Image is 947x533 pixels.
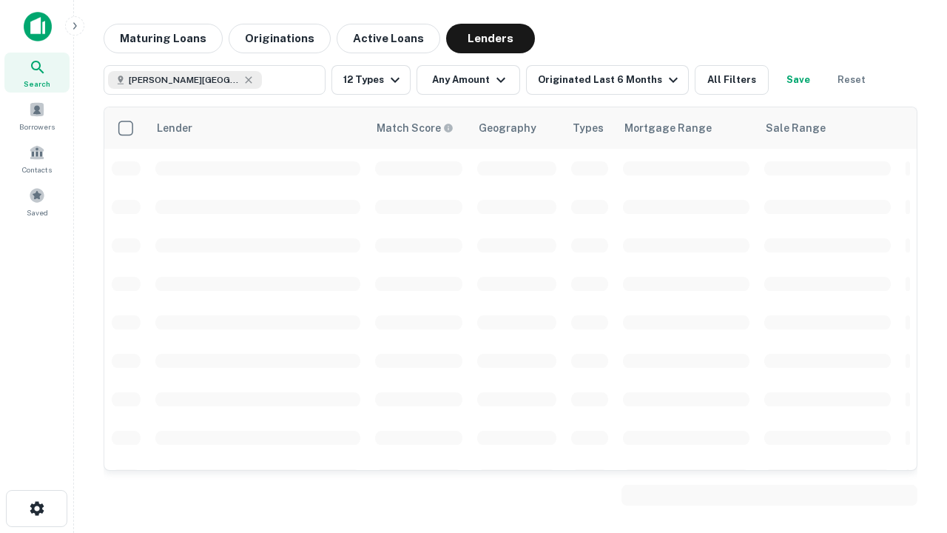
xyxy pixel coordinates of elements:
div: Types [573,119,604,137]
span: Saved [27,207,48,218]
button: Active Loans [337,24,440,53]
span: [PERSON_NAME][GEOGRAPHIC_DATA], [GEOGRAPHIC_DATA] [129,73,240,87]
span: Search [24,78,50,90]
a: Borrowers [4,95,70,135]
button: Save your search to get updates of matches that match your search criteria. [775,65,822,95]
a: Search [4,53,70,93]
div: Sale Range [766,119,826,137]
button: Maturing Loans [104,24,223,53]
th: Mortgage Range [616,107,757,149]
button: Originated Last 6 Months [526,65,689,95]
button: Originations [229,24,331,53]
div: Originated Last 6 Months [538,71,682,89]
button: All Filters [695,65,769,95]
button: Lenders [446,24,535,53]
a: Saved [4,181,70,221]
span: Borrowers [19,121,55,133]
th: Types [564,107,616,149]
th: Geography [470,107,564,149]
div: Geography [479,119,536,137]
div: Capitalize uses an advanced AI algorithm to match your search with the best lender. The match sco... [377,120,454,136]
button: Reset [828,65,875,95]
iframe: Chat Widget [873,415,947,486]
a: Contacts [4,138,70,178]
div: Lender [157,119,192,137]
th: Capitalize uses an advanced AI algorithm to match your search with the best lender. The match sco... [368,107,470,149]
th: Sale Range [757,107,898,149]
div: Mortgage Range [624,119,712,137]
h6: Match Score [377,120,451,136]
button: 12 Types [331,65,411,95]
button: Any Amount [417,65,520,95]
span: Contacts [22,164,52,175]
img: capitalize-icon.png [24,12,52,41]
th: Lender [148,107,368,149]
